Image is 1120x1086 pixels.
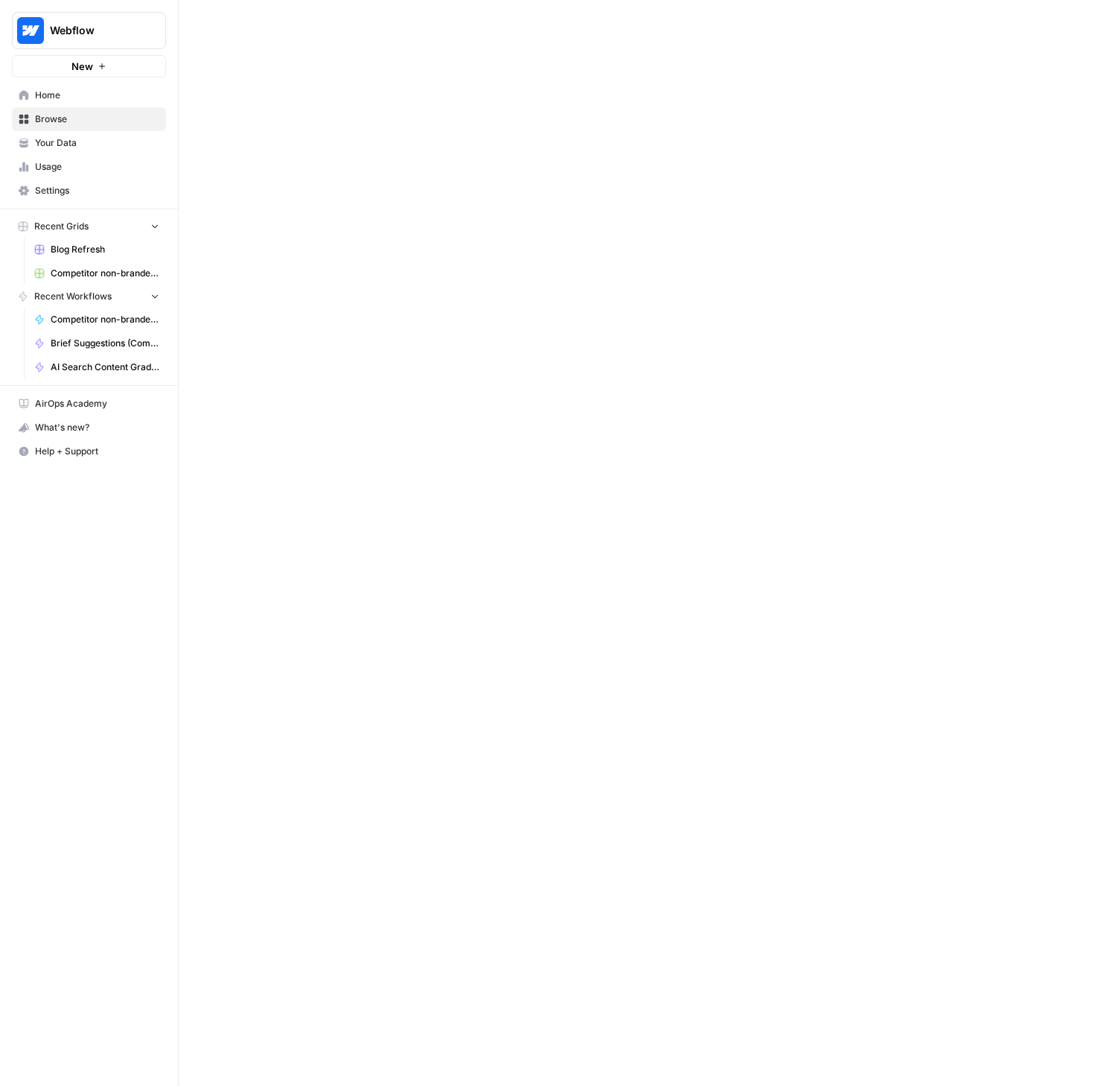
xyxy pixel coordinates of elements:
[35,445,159,458] span: Help + Support
[12,107,166,131] a: Browse
[28,261,166,285] a: Competitor non-branded SEO Grid
[12,55,166,77] button: New
[35,89,159,102] span: Home
[28,238,166,261] a: Blog Refresh
[50,23,140,38] span: Webflow
[12,439,166,463] button: Help + Support
[12,12,166,49] button: Workspace: Webflow
[34,220,89,233] span: Recent Grids
[12,416,166,439] button: What's new?
[12,155,166,179] a: Usage
[12,179,166,203] a: Settings
[51,313,159,326] span: Competitor non-branded SEO
[51,267,159,280] span: Competitor non-branded SEO Grid
[35,160,159,174] span: Usage
[12,285,166,308] button: Recent Workflows
[34,290,112,303] span: Recent Workflows
[35,136,159,150] span: Your Data
[17,17,44,44] img: Webflow Logo
[35,184,159,197] span: Settings
[51,243,159,256] span: Blog Refresh
[35,112,159,126] span: Browse
[28,308,166,331] a: Competitor non-branded SEO
[35,397,159,410] span: AirOps Academy
[12,215,166,238] button: Recent Grids
[12,392,166,416] a: AirOps Academy
[28,355,166,379] a: AI Search Content Grader
[71,59,93,74] span: New
[12,83,166,107] a: Home
[13,416,165,439] div: What's new?
[51,361,159,374] span: AI Search Content Grader
[12,131,166,155] a: Your Data
[51,337,159,350] span: Brief Suggestions (Competitive Gap Analysis)
[28,331,166,355] a: Brief Suggestions (Competitive Gap Analysis)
